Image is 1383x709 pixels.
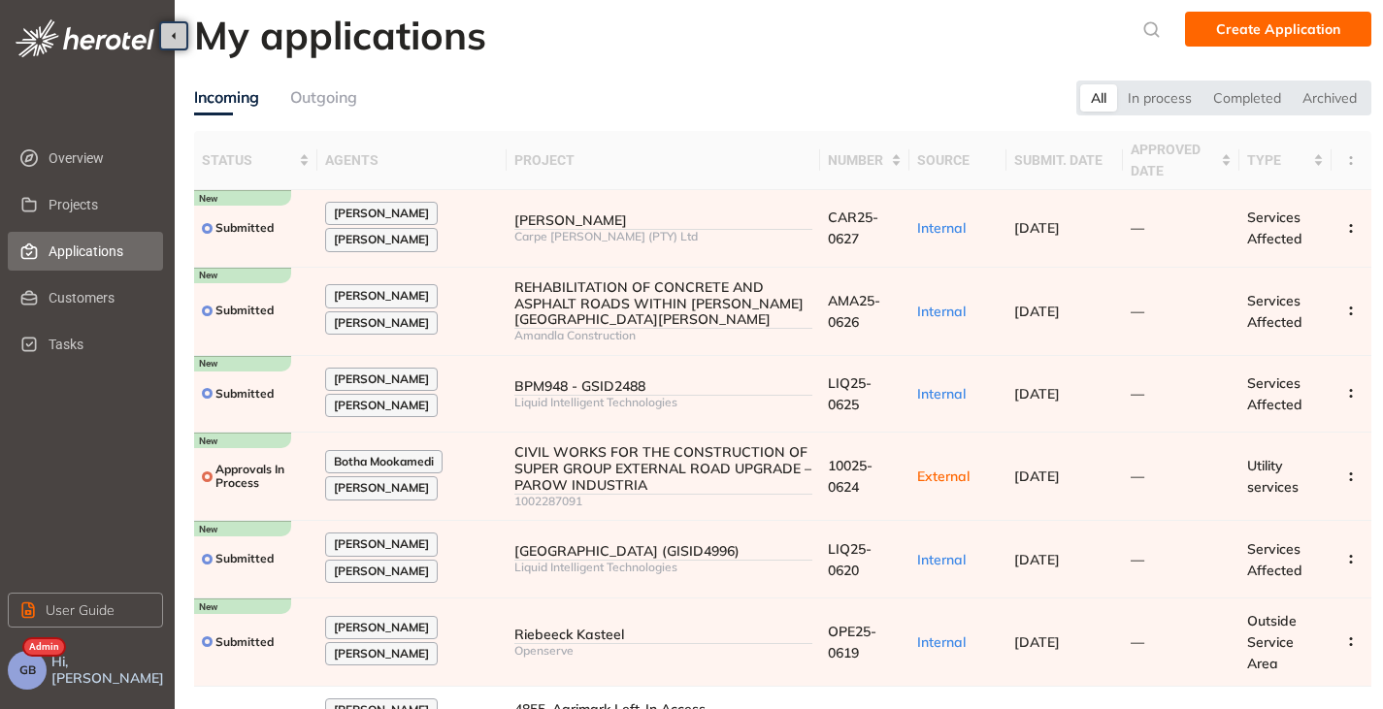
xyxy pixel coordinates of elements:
[514,378,811,395] div: BPM948 - GSID2488
[215,463,310,491] span: Approvals In Process
[514,627,811,643] div: Riebeeck Kasteel
[917,385,966,403] span: Internal
[828,457,873,496] span: 10025-0624
[8,593,163,628] button: User Guide
[1131,633,1144,651] span: —
[290,85,357,110] div: Outgoing
[49,139,148,177] span: Overview
[334,233,429,246] span: [PERSON_NAME]
[1247,149,1309,171] span: type
[1247,209,1302,247] span: Services Affected
[828,374,872,413] span: LIQ25-0625
[334,207,429,220] span: [PERSON_NAME]
[334,455,434,468] span: Botha Mookamedi
[514,279,811,328] div: REHABILITATION OF CONCRETE AND ASPHALT ROADS WITHIN [PERSON_NAME][GEOGRAPHIC_DATA][PERSON_NAME]
[1131,303,1144,320] span: —
[514,543,811,560] div: [GEOGRAPHIC_DATA] (GISID4996)
[51,654,167,687] span: Hi, [PERSON_NAME]
[917,467,970,485] span: External
[8,651,47,690] button: GB
[1247,612,1297,672] span: Outside Service Area
[1131,385,1144,403] span: —
[334,564,429,578] span: [PERSON_NAME]
[1202,84,1292,112] div: Completed
[514,396,811,409] div: Liquid Intelligent Technologies
[1131,551,1144,568] span: —
[215,387,274,401] span: Submitted
[828,149,887,171] span: number
[1080,84,1117,112] div: All
[917,551,966,568] span: Internal
[909,131,1006,190] th: source
[1006,131,1123,190] th: submit. date
[334,372,429,386] span: [PERSON_NAME]
[49,232,148,271] span: Applications
[507,131,819,190] th: project
[334,399,429,412] span: [PERSON_NAME]
[917,633,966,651] span: Internal
[16,19,154,57] img: logo
[215,552,274,565] span: Submitted
[828,209,878,247] span: CAR25-0627
[1185,12,1371,47] button: Create Application
[1123,131,1239,190] th: approved date
[334,647,429,661] span: [PERSON_NAME]
[1131,219,1144,237] span: —
[334,621,429,634] span: [PERSON_NAME]
[1247,374,1302,413] span: Services Affected
[1014,467,1060,485] span: [DATE]
[917,303,966,320] span: Internal
[514,644,811,658] div: Openserve
[1014,551,1060,568] span: [DATE]
[1014,633,1060,651] span: [DATE]
[19,663,36,677] span: GB
[514,230,811,243] div: Carpe [PERSON_NAME] (PTY) Ltd
[514,212,811,229] div: [PERSON_NAME]
[334,289,429,303] span: [PERSON_NAME]
[1131,139,1217,181] span: approved date
[1014,303,1060,320] span: [DATE]
[514,444,811,493] div: CIVIL WORKS FOR THE CONSTRUCTION OF SUPER GROUP EXTERNAL ROAD UPGRADE – PAROW INDUSTRIA
[215,221,274,235] span: Submitted
[1117,84,1202,112] div: In process
[1216,18,1340,40] span: Create Application
[514,329,811,342] div: Amandla Construction
[194,131,317,190] th: status
[1131,467,1144,485] span: —
[828,292,880,331] span: AMA25-0626
[917,219,966,237] span: Internal
[828,623,876,661] span: OPE25-0619
[514,495,811,508] div: 1002287091
[514,561,811,574] div: Liquid Intelligent Technologies
[46,599,115,621] span: User Guide
[317,131,508,190] th: agents
[194,12,486,58] h2: My applications
[1247,457,1299,496] span: Utility services
[334,316,429,330] span: [PERSON_NAME]
[1292,84,1367,112] div: Archived
[828,540,872,579] span: LIQ25-0620
[1014,385,1060,403] span: [DATE]
[215,304,274,317] span: Submitted
[49,325,148,364] span: Tasks
[215,635,274,649] span: Submitted
[334,537,429,551] span: [PERSON_NAME]
[1247,540,1302,579] span: Services Affected
[194,85,259,110] div: Incoming
[334,481,429,495] span: [PERSON_NAME]
[1247,292,1302,331] span: Services Affected
[820,131,909,190] th: number
[49,278,148,317] span: Customers
[202,149,295,171] span: status
[49,185,148,224] span: Projects
[1239,131,1332,190] th: type
[1014,219,1060,237] span: [DATE]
